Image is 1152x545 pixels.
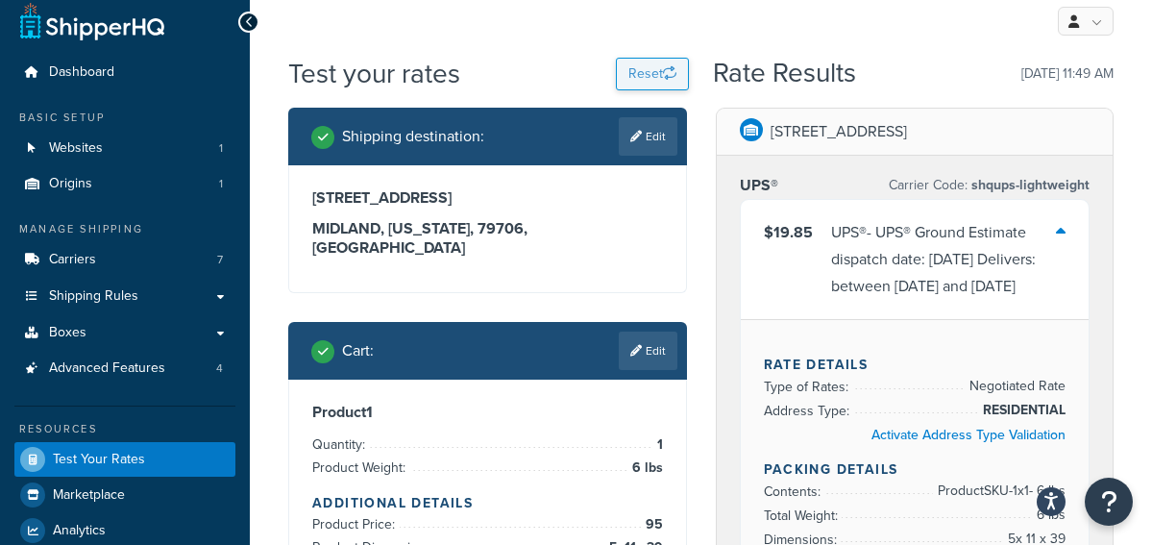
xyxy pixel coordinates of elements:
a: Edit [619,117,677,156]
p: Carrier Code: [889,172,1090,199]
span: 1 [219,176,223,192]
span: Origins [49,176,92,192]
span: Dashboard [49,64,114,81]
span: shqups-lightweight [968,175,1090,195]
h4: Additional Details [312,493,663,513]
span: Address Type: [764,401,854,421]
span: 1 [219,140,223,157]
h2: Rate Results [713,59,856,88]
h4: Packing Details [764,459,1066,480]
li: Advanced Features [14,351,235,386]
span: 1 [652,434,663,457]
a: Dashboard [14,55,235,90]
span: Product SKU-1 x 1 - 6 lbs [933,480,1066,503]
span: Type of Rates: [764,377,853,397]
span: Analytics [53,523,106,539]
span: Negotiated Rate [965,375,1066,398]
button: Reset [616,58,689,90]
div: Basic Setup [14,110,235,126]
li: Carriers [14,242,235,278]
span: Marketplace [53,487,125,504]
h3: Product 1 [312,403,663,422]
span: 4 [216,360,223,377]
a: Websites1 [14,131,235,166]
span: Quantity: [312,434,370,455]
a: Edit [619,332,677,370]
h4: Rate Details [764,355,1066,375]
button: Open Resource Center [1085,478,1133,526]
span: RESIDENTIAL [978,399,1066,422]
h3: [STREET_ADDRESS] [312,188,663,208]
h1: Test your rates [288,55,460,92]
span: Contents: [764,482,825,502]
span: 6 lbs [1032,504,1066,527]
h3: MIDLAND, [US_STATE], 79706 , [GEOGRAPHIC_DATA] [312,219,663,258]
span: Boxes [49,325,86,341]
span: Product Price: [312,514,400,534]
p: [DATE] 11:49 AM [1021,61,1114,87]
span: Shipping Rules [49,288,138,305]
span: Websites [49,140,103,157]
a: Origins1 [14,166,235,202]
a: Test Your Rates [14,442,235,477]
a: Advanced Features4 [14,351,235,386]
span: $19.85 [764,221,813,243]
div: Resources [14,421,235,437]
span: 95 [641,513,663,536]
h2: Shipping destination : [342,128,484,145]
h2: Cart : [342,342,374,359]
div: Manage Shipping [14,221,235,237]
span: 6 lbs [627,457,663,480]
span: 7 [217,252,223,268]
div: UPS® - UPS® Ground Estimate dispatch date: [DATE] Delivers: between [DATE] and [DATE] [831,219,1057,300]
a: Activate Address Type Validation [871,425,1066,445]
h3: UPS® [740,176,778,195]
span: Carriers [49,252,96,268]
a: Boxes [14,315,235,351]
a: Marketplace [14,478,235,512]
li: Websites [14,131,235,166]
li: Origins [14,166,235,202]
a: Shipping Rules [14,279,235,314]
span: Test Your Rates [53,452,145,468]
a: Carriers7 [14,242,235,278]
span: Advanced Features [49,360,165,377]
span: Total Weight: [764,506,843,526]
span: Product Weight: [312,458,410,478]
p: [STREET_ADDRESS] [771,118,907,145]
